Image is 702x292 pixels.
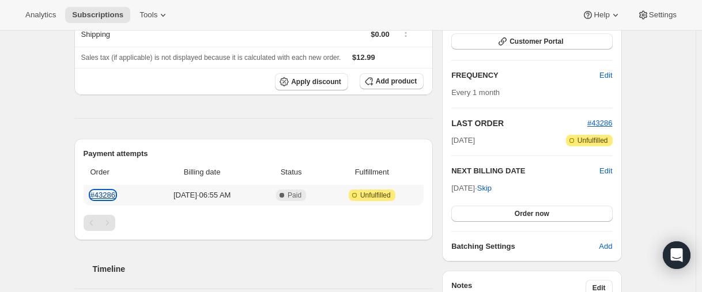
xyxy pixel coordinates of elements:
[451,33,612,50] button: Customer Portal
[451,165,599,177] h2: NEXT BILLING DATE
[327,166,417,178] span: Fulfillment
[451,135,475,146] span: [DATE]
[594,10,609,20] span: Help
[451,241,599,252] h6: Batching Settings
[371,30,390,39] span: $0.00
[599,165,612,177] button: Edit
[451,206,612,222] button: Order now
[587,119,612,127] a: #43286
[509,37,563,46] span: Customer Portal
[84,148,424,160] h2: Payment attempts
[451,70,599,81] h2: FREQUENCY
[649,10,677,20] span: Settings
[84,160,146,185] th: Order
[663,241,690,269] div: Open Intercom Messenger
[72,10,123,20] span: Subscriptions
[599,241,612,252] span: Add
[360,191,391,200] span: Unfulfilled
[18,7,63,23] button: Analytics
[25,10,56,20] span: Analytics
[631,7,684,23] button: Settings
[592,237,619,256] button: Add
[288,191,301,200] span: Paid
[262,166,320,178] span: Status
[451,117,587,129] h2: LAST ORDER
[352,53,375,62] span: $12.99
[451,184,492,192] span: [DATE] ·
[74,21,229,47] th: Shipping
[515,209,549,218] span: Order now
[376,77,417,86] span: Add product
[360,73,424,89] button: Add product
[592,66,619,85] button: Edit
[149,166,255,178] span: Billing date
[65,7,130,23] button: Subscriptions
[275,73,348,90] button: Apply discount
[90,191,115,199] a: #43286
[451,88,500,97] span: Every 1 month
[578,136,608,145] span: Unfulfilled
[149,189,255,201] span: [DATE] · 06:55 AM
[599,70,612,81] span: Edit
[84,215,424,231] nav: Pagination
[81,54,341,62] span: Sales tax (if applicable) is not displayed because it is calculated with each new order.
[93,263,433,275] h2: Timeline
[575,7,628,23] button: Help
[291,77,341,86] span: Apply discount
[477,183,492,194] span: Skip
[139,10,157,20] span: Tools
[587,117,612,129] button: #43286
[133,7,176,23] button: Tools
[470,179,499,198] button: Skip
[397,26,415,39] button: Shipping actions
